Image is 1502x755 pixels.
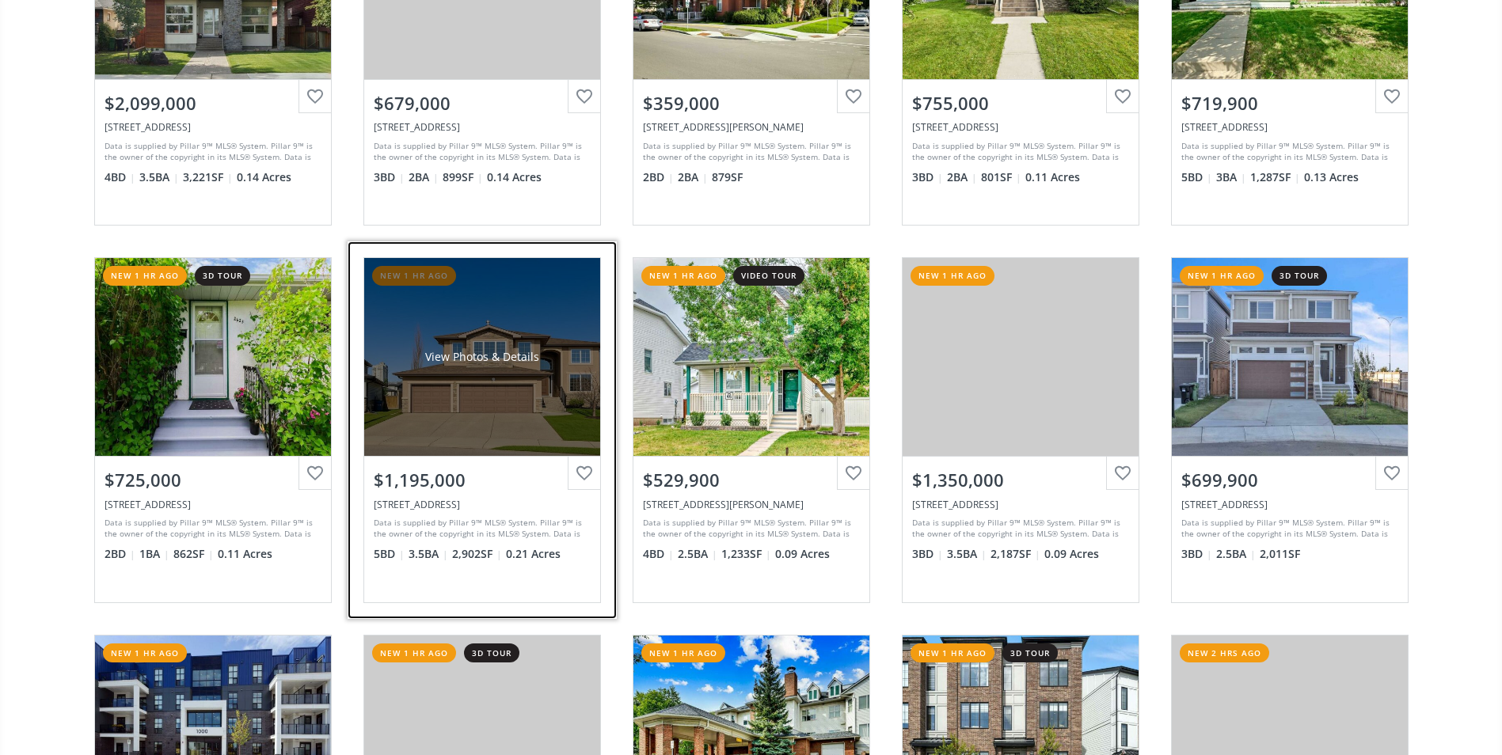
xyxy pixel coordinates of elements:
a: new 1 hr agoView Photos & Details$1,195,000[STREET_ADDRESS]Data is supplied by Pillar 9™ MLS® Sys... [348,241,617,618]
span: 4 BD [643,546,674,562]
div: Data is supplied by Pillar 9™ MLS® System. Pillar 9™ is the owner of the copyright in its MLS® Sy... [912,140,1125,164]
div: $1,195,000 [374,468,591,492]
span: 3 BD [374,169,405,185]
span: 5 BD [1181,169,1212,185]
span: 1,287 SF [1250,169,1300,185]
span: 2 BA [678,169,708,185]
span: 2.5 BA [678,546,717,562]
div: Data is supplied by Pillar 9™ MLS® System. Pillar 9™ is the owner of the copyright in its MLS® Sy... [105,517,318,541]
a: new 1 hr ago3d tour$699,900[STREET_ADDRESS]Data is supplied by Pillar 9™ MLS® System. Pillar 9™ i... [1155,241,1424,618]
span: 5 BD [374,546,405,562]
span: 862 SF [173,546,214,562]
span: 0.11 Acres [218,546,272,562]
span: 3 BD [1181,546,1212,562]
div: $679,000 [374,91,591,116]
div: $725,000 [105,468,321,492]
a: new 1 hr agovideo tour$529,900[STREET_ADDRESS][PERSON_NAME]Data is supplied by Pillar 9™ MLS® Sys... [617,241,886,618]
div: $719,900 [1181,91,1398,116]
span: 801 SF [981,169,1021,185]
span: 2 BD [105,546,135,562]
div: 2025 51 Avenue SW, Calgary, AB T3E 1J7 [105,120,321,134]
span: 879 SF [712,169,743,185]
span: 0.14 Acres [237,169,291,185]
span: 0.13 Acres [1304,169,1359,185]
div: Data is supplied by Pillar 9™ MLS® System. Pillar 9™ is the owner of the copyright in its MLS® Sy... [105,140,318,164]
a: new 1 hr ago$1,350,000[STREET_ADDRESS]Data is supplied by Pillar 9™ MLS® System. Pillar 9™ is the... [886,241,1155,618]
div: 2623 Glencastle Street SW, Calgary, AB T3E 4C7 [105,498,321,511]
span: 2,902 SF [452,546,502,562]
span: 0.09 Acres [775,546,830,562]
span: 899 SF [443,169,483,185]
div: 46 Coverdale Way NE, Calgary, AB T3K 4J9 [643,498,860,511]
span: 3.5 BA [947,546,987,562]
div: Data is supplied by Pillar 9™ MLS® System. Pillar 9™ is the owner of the copyright in its MLS® Sy... [374,517,587,541]
span: 3.5 BA [139,169,179,185]
div: Data is supplied by Pillar 9™ MLS® System. Pillar 9™ is the owner of the copyright in its MLS® Sy... [643,140,856,164]
div: 116 Homestead Close NE, Calgary, AB T3J 2H2 [1181,498,1398,511]
span: 2,011 SF [1260,546,1300,562]
span: 3,221 SF [183,169,233,185]
span: 3 BD [912,546,943,562]
span: 2.5 BA [1216,546,1256,562]
div: Data is supplied by Pillar 9™ MLS® System. Pillar 9™ is the owner of the copyright in its MLS® Sy... [643,517,856,541]
div: Data is supplied by Pillar 9™ MLS® System. Pillar 9™ is the owner of the copyright in its MLS® Sy... [912,517,1125,541]
div: 825 Mcdougall Road NE #304, Calgary, AB T2E5A5 [643,120,860,134]
span: 0.21 Acres [506,546,561,562]
a: new 1 hr ago3d tour$725,000[STREET_ADDRESS]Data is supplied by Pillar 9™ MLS® System. Pillar 9™ i... [78,241,348,618]
div: $755,000 [912,91,1129,116]
span: 0.09 Acres [1044,546,1099,562]
div: 1314 Gladstone Road NW, Calgary, AB T2N 3G3 [912,498,1129,511]
span: 2,187 SF [991,546,1040,562]
div: 31 Cougarstone Point SW, Calgary, AB T3H 4Z3 [374,498,591,511]
span: 4 BD [105,169,135,185]
div: View Photos & Details [425,349,539,365]
div: $2,099,000 [105,91,321,116]
span: 0.14 Acres [487,169,542,185]
div: Data is supplied by Pillar 9™ MLS® System. Pillar 9™ is the owner of the copyright in its MLS® Sy... [1181,517,1394,541]
span: 2 BA [947,169,977,185]
div: 8319 Bowness Road, Calgary, AB T3B 0H5 [374,120,591,134]
div: $1,350,000 [912,468,1129,492]
span: 3.5 BA [409,546,448,562]
span: 3 BD [912,169,943,185]
div: $359,000 [643,91,860,116]
div: Data is supplied by Pillar 9™ MLS® System. Pillar 9™ is the owner of the copyright in its MLS® Sy... [1181,140,1394,164]
span: 3 BA [1216,169,1246,185]
div: $699,900 [1181,468,1398,492]
span: 1 BA [139,546,169,562]
div: Data is supplied by Pillar 9™ MLS® System. Pillar 9™ is the owner of the copyright in its MLS® Sy... [374,140,587,164]
span: 2 BA [409,169,439,185]
div: 458 19 Avenue NW, Calgary, AB T2M 0Y4 [912,120,1129,134]
div: $529,900 [643,468,860,492]
div: 20 Kentish Drive SW, Calgary, AB T2V 2L3 [1181,120,1398,134]
span: 0.11 Acres [1025,169,1080,185]
span: 2 BD [643,169,674,185]
span: 1,233 SF [721,546,771,562]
